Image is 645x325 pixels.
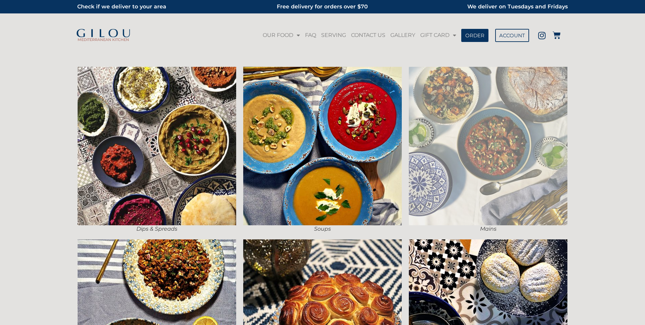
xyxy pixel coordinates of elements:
[409,225,568,233] figcaption: Mains
[319,28,348,43] a: SERVING
[465,33,484,38] span: ORDER
[243,2,402,12] h2: Free delivery for orders over $70
[76,29,131,38] img: Gilou Logo
[261,28,302,43] a: OUR FOOD
[77,225,236,233] figcaption: Dips & Spreads
[243,67,402,225] img: Soups
[499,33,525,38] span: ACCOUNT
[243,225,402,233] figcaption: Soups
[389,28,417,43] a: GALLERY
[495,29,529,42] a: ACCOUNT
[461,29,488,42] a: ORDER
[409,67,567,225] img: Mains
[260,28,458,43] nav: Menu
[74,38,133,42] h2: MEDITERRANEAN KITCHEN
[77,3,166,10] a: Check if we deliver to your area
[409,2,568,12] h2: We deliver on Tuesdays and Fridays
[419,28,458,43] a: GIFT CARD
[78,67,236,225] img: Dips & Spreads
[303,28,318,43] a: FAQ
[349,28,387,43] a: CONTACT US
